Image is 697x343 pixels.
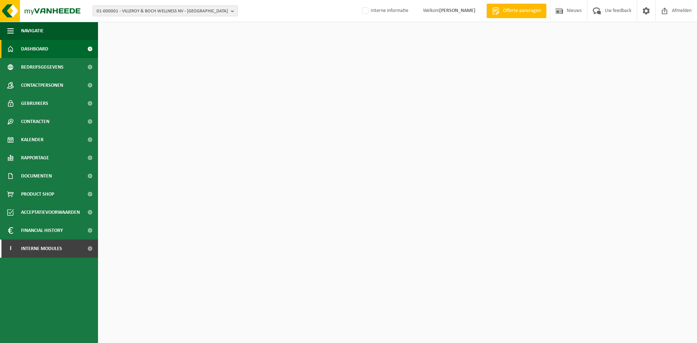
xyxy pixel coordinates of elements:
[21,22,44,40] span: Navigatie
[97,6,228,17] span: 01-000001 - VILLEROY & BOCH WELLNESS NV - [GEOGRAPHIC_DATA]
[21,94,48,113] span: Gebruikers
[21,149,49,167] span: Rapportage
[21,185,54,203] span: Product Shop
[21,221,63,240] span: Financial History
[21,40,48,58] span: Dashboard
[501,7,543,15] span: Offerte aanvragen
[21,113,49,131] span: Contracten
[7,240,14,258] span: I
[21,76,63,94] span: Contactpersonen
[439,8,476,13] strong: [PERSON_NAME]
[21,203,80,221] span: Acceptatievoorwaarden
[21,240,62,258] span: Interne modules
[21,167,52,185] span: Documenten
[93,5,238,16] button: 01-000001 - VILLEROY & BOCH WELLNESS NV - [GEOGRAPHIC_DATA]
[360,5,408,16] label: Interne informatie
[21,58,64,76] span: Bedrijfsgegevens
[21,131,44,149] span: Kalender
[486,4,546,18] a: Offerte aanvragen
